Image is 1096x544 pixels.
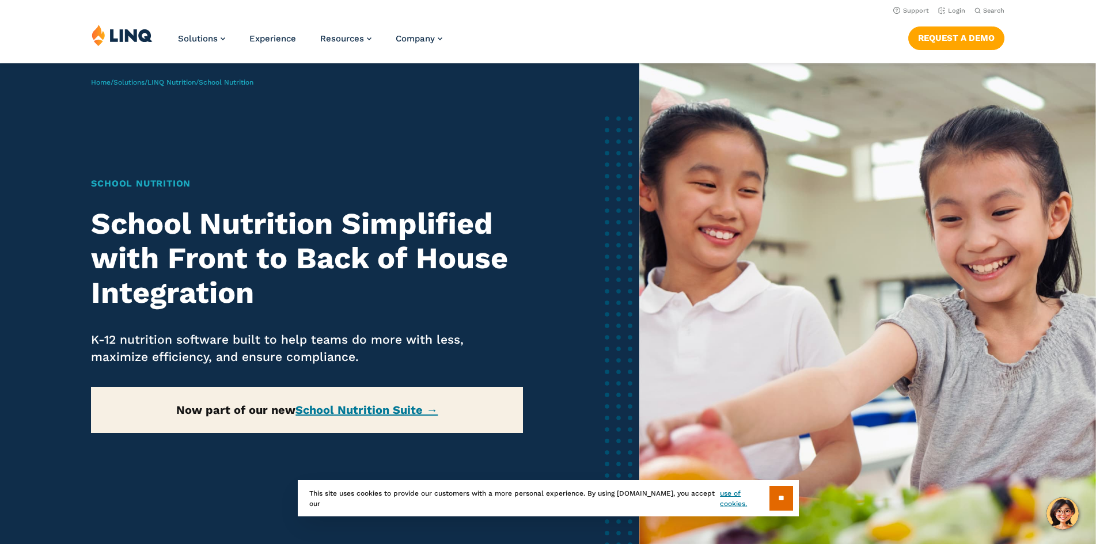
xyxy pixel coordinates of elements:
a: Solutions [178,33,225,44]
span: Resources [320,33,364,44]
a: Solutions [113,78,145,86]
nav: Button Navigation [908,24,1004,50]
nav: Primary Navigation [178,24,442,62]
a: Login [938,7,965,14]
span: Search [983,7,1004,14]
a: Support [893,7,929,14]
h2: School Nutrition Simplified with Front to Back of House Integration [91,207,523,310]
span: School Nutrition [199,78,253,86]
p: K-12 nutrition software built to help teams do more with less, maximize efficiency, and ensure co... [91,331,523,366]
span: Solutions [178,33,218,44]
button: Hello, have a question? Let’s chat. [1046,497,1079,530]
img: LINQ | K‑12 Software [92,24,153,46]
a: Home [91,78,111,86]
button: Open Search Bar [974,6,1004,15]
a: use of cookies. [720,488,769,509]
a: Experience [249,33,296,44]
a: Resources [320,33,371,44]
a: School Nutrition Suite → [295,403,438,417]
a: Request a Demo [908,26,1004,50]
a: LINQ Nutrition [147,78,196,86]
span: / / / [91,78,253,86]
h1: School Nutrition [91,177,523,191]
strong: Now part of our new [176,403,438,417]
div: This site uses cookies to provide our customers with a more personal experience. By using [DOMAIN... [298,480,799,516]
a: Company [396,33,442,44]
span: Company [396,33,435,44]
